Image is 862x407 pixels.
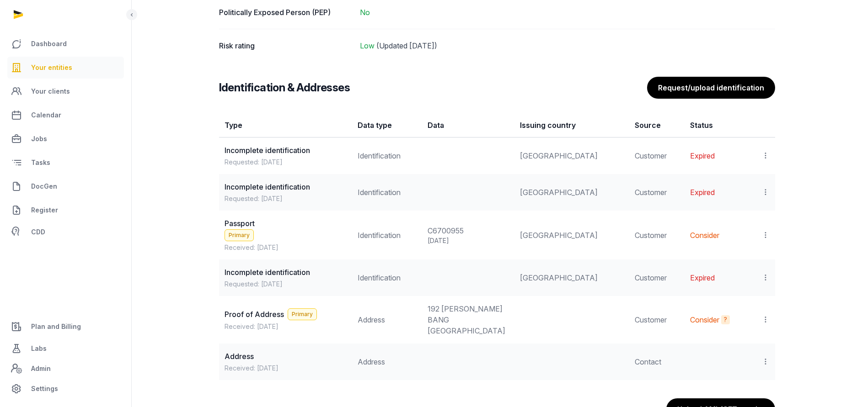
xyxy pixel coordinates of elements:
a: Jobs [7,128,124,150]
span: Register [31,205,58,216]
span: Your clients [31,86,70,97]
span: DocGen [31,181,57,192]
dt: Politically Exposed Person (PEP) [219,7,353,18]
span: (Updated [DATE]) [376,41,437,50]
span: Passport [225,219,255,228]
td: Identification [352,174,422,211]
div: Customer [635,230,679,241]
a: CDD [7,223,124,241]
span: Settings [31,383,58,394]
td: Address [352,296,422,344]
dd: No [360,7,775,18]
span: CDD [31,227,45,238]
th: Source [629,113,685,137]
span: Address [225,352,254,361]
a: Plan and Billing [7,316,124,338]
div: Customer [635,272,679,283]
span: Dashboard [31,38,67,49]
span: Low [360,41,375,50]
th: Status [685,113,750,137]
th: Data [422,113,515,137]
a: Your clients [7,80,124,102]
a: Tasks [7,152,124,174]
span: Expired [690,151,715,160]
td: Address [352,344,422,380]
span: Incomplete identification [225,182,310,191]
span: Primary [225,229,254,241]
span: Admin [31,363,51,374]
a: Admin [7,359,124,378]
span: Primary [288,308,317,320]
span: Consider [690,231,719,240]
td: Identification [352,211,422,259]
span: Tasks [31,157,50,168]
a: Dashboard [7,33,124,55]
div: 192 [PERSON_NAME] BANG [GEOGRAPHIC_DATA] [428,303,509,336]
th: Type [219,113,353,137]
span: Incomplete identification [225,146,310,155]
span: Requested: [DATE] [225,158,347,167]
td: Contact [629,344,685,380]
span: Requested: [DATE] [225,194,347,203]
td: [GEOGRAPHIC_DATA] [514,174,629,211]
a: Calendar [7,104,124,126]
div: C6700955 [428,225,509,236]
span: Calendar [31,110,61,121]
td: Customer [629,296,685,344]
span: Jobs [31,133,47,144]
span: Requested: [DATE] [225,280,347,289]
div: Customer [635,187,679,198]
a: Your entities [7,57,124,79]
td: Identification [352,137,422,174]
div: Customer [635,150,679,161]
div: [DATE] [428,236,509,245]
span: Your entities [31,62,72,73]
button: Request/upload identification [647,77,775,99]
td: [GEOGRAPHIC_DATA] [514,137,629,174]
div: More info [721,315,730,324]
span: Expired [690,273,715,282]
span: Received: [DATE] [225,243,347,252]
a: Labs [7,338,124,359]
a: DocGen [7,175,124,197]
dt: Risk rating [219,40,353,51]
span: Proof of Address [225,310,284,319]
div: Consider [690,314,719,325]
td: [GEOGRAPHIC_DATA] [514,259,629,296]
div: Received: [DATE] [225,322,347,331]
th: Data type [352,113,422,137]
div: Received: [DATE] [225,364,347,373]
td: Identification [352,259,422,296]
a: Settings [7,378,124,400]
span: Incomplete identification [225,268,310,277]
span: Plan and Billing [31,321,81,332]
a: Register [7,199,124,221]
h3: Identification & Addresses [219,80,350,95]
span: Expired [690,188,715,197]
th: Issuing country [514,113,629,137]
td: [GEOGRAPHIC_DATA] [514,211,629,259]
span: Labs [31,343,47,354]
